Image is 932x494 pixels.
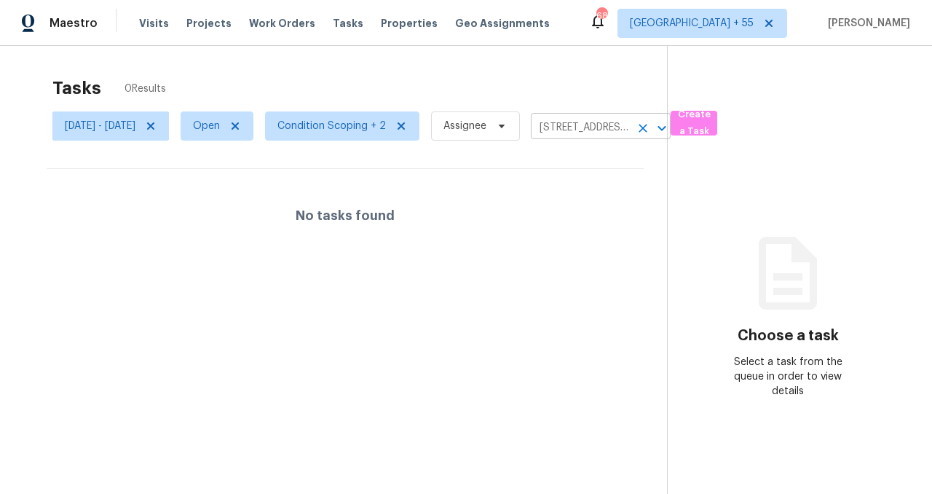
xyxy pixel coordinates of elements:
[822,16,910,31] span: [PERSON_NAME]
[296,208,395,223] h4: No tasks found
[652,118,672,138] button: Open
[193,119,220,133] span: Open
[333,18,363,28] span: Tasks
[630,16,754,31] span: [GEOGRAPHIC_DATA] + 55
[277,119,386,133] span: Condition Scoping + 2
[65,119,135,133] span: [DATE] - [DATE]
[125,82,166,96] span: 0 Results
[531,117,630,139] input: Search by address
[678,106,710,140] span: Create a Task
[249,16,315,31] span: Work Orders
[455,16,550,31] span: Geo Assignments
[596,9,607,23] div: 684
[633,118,653,138] button: Clear
[50,16,98,31] span: Maestro
[727,355,848,399] div: Select a task from the queue in order to view details
[381,16,438,31] span: Properties
[671,111,717,136] button: Create a Task
[738,329,839,343] h3: Choose a task
[139,16,169,31] span: Visits
[186,16,232,31] span: Projects
[443,119,486,133] span: Assignee
[52,81,101,95] h2: Tasks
